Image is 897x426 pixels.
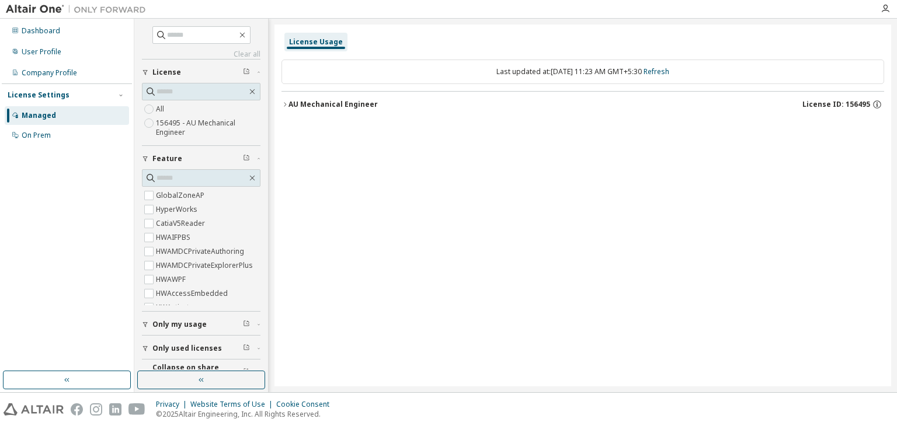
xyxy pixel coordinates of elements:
[156,116,260,139] label: 156495 - AU Mechanical Engineer
[22,68,77,78] div: Company Profile
[109,403,121,415] img: linkedin.svg
[22,111,56,120] div: Managed
[6,4,152,15] img: Altair One
[90,403,102,415] img: instagram.svg
[156,301,196,315] label: HWActivate
[243,368,250,377] span: Clear filter
[8,90,69,100] div: License Settings
[156,287,230,301] label: HWAccessEmbedded
[152,68,181,77] span: License
[156,188,207,202] label: GlobalZoneAP
[276,400,336,409] div: Cookie Consent
[289,37,343,47] div: License Usage
[156,202,200,217] label: HyperWorks
[156,273,188,287] label: HWAWPF
[288,100,378,109] div: AU Mechanical Engineer
[281,60,884,84] div: Last updated at: [DATE] 11:23 AM GMT+5:30
[142,60,260,85] button: License
[802,100,870,109] span: License ID: 156495
[142,336,260,361] button: Only used licenses
[152,344,222,353] span: Only used licenses
[22,131,51,140] div: On Prem
[128,403,145,415] img: youtube.svg
[156,400,190,409] div: Privacy
[142,146,260,172] button: Feature
[4,403,64,415] img: altair_logo.svg
[152,154,182,163] span: Feature
[142,312,260,337] button: Only my usage
[156,259,255,273] label: HWAMDCPrivateExplorerPlus
[156,217,207,231] label: CatiaV5Reader
[644,67,669,76] a: Refresh
[243,344,250,353] span: Clear filter
[71,403,83,415] img: facebook.svg
[243,154,250,163] span: Clear filter
[156,231,193,245] label: HWAIFPBS
[156,102,166,116] label: All
[156,409,336,419] p: © 2025 Altair Engineering, Inc. All Rights Reserved.
[243,320,250,329] span: Clear filter
[281,92,884,117] button: AU Mechanical EngineerLicense ID: 156495
[156,245,246,259] label: HWAMDCPrivateAuthoring
[22,26,60,36] div: Dashboard
[152,320,207,329] span: Only my usage
[22,47,61,57] div: User Profile
[152,363,243,382] span: Collapse on share string
[142,50,260,59] a: Clear all
[190,400,276,409] div: Website Terms of Use
[243,68,250,77] span: Clear filter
